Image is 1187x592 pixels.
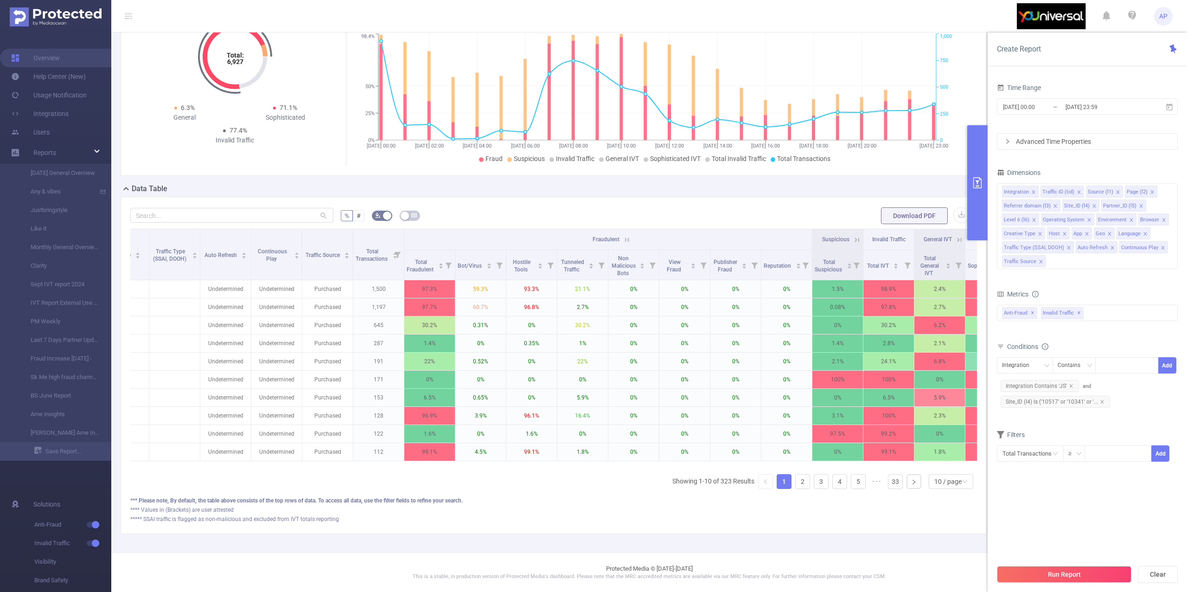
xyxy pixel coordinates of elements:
div: Sort [639,262,645,267]
li: 4 [832,474,847,489]
i: icon: close [1087,218,1091,223]
a: [PERSON_NAME] Ame Insights [19,424,100,442]
p: 2.7% [914,298,965,316]
i: Filter menu [391,229,404,280]
i: icon: caret-down [893,265,899,268]
div: Continuous Play [1121,242,1158,254]
li: Integration [1002,186,1039,198]
tspan: [DATE] 20:00 [847,143,876,149]
i: icon: caret-down [589,265,594,268]
span: Traffic Source [306,252,341,258]
div: Traffic Source [1004,256,1036,268]
i: icon: caret-down [135,255,140,257]
tspan: [DATE] 16:00 [751,143,780,149]
span: 6.3% [181,104,195,111]
span: % [345,212,349,219]
span: Create Report [997,45,1041,53]
span: Publisher Fraud [714,259,737,273]
div: Integration [1002,358,1036,373]
i: icon: close [1092,204,1097,209]
span: Bot/Virus [458,263,483,269]
tspan: 25% [365,110,375,116]
a: 1 [777,475,791,489]
div: Site_ID (l4) [1064,200,1090,212]
tspan: 98.4% [361,34,375,40]
i: icon: bg-colors [375,212,381,218]
i: icon: down [1076,451,1082,457]
tspan: Total: [226,51,243,59]
a: 33 [888,475,902,489]
span: Suspicious [822,236,849,243]
i: Filter menu [493,250,506,280]
li: Traffic Source [1002,255,1046,267]
div: Contains [1058,358,1087,373]
div: Sort [344,251,350,257]
a: IVT Report External Use Last 7 days UTC+1 [19,294,100,312]
i: icon: caret-up [589,262,594,264]
p: 1,500 [353,280,404,298]
button: Download PDF [881,207,948,224]
button: Add [1151,445,1169,462]
li: Page (l2) [1125,186,1157,198]
tspan: [DATE] 00:00 [367,143,396,149]
tspan: [DATE] 12:00 [655,143,683,149]
tspan: [DATE] 18:00 [799,143,828,149]
p: Undetermined [200,316,251,334]
p: Undetermined [251,298,302,316]
span: Invalid Traffic [872,236,906,243]
tspan: [DATE] 04:00 [463,143,491,149]
a: Clarity [19,257,100,275]
span: AP [1159,7,1168,26]
span: Anti-Fraud [1002,307,1037,319]
a: PM Weekly [19,312,100,331]
p: 21.1% [557,280,608,298]
p: 2.4% [914,280,965,298]
i: icon: caret-down [438,265,443,268]
i: icon: close [1062,232,1067,237]
div: Sort [847,262,852,267]
li: Browser [1138,213,1169,225]
i: Filter menu [799,250,812,280]
span: Invalid Traffic [556,155,594,162]
span: Non Malicious Bots [612,255,636,277]
p: 95.2% [965,298,1016,316]
tspan: 250 [940,111,948,117]
i: icon: caret-down [294,255,300,257]
p: Undetermined [200,280,251,298]
div: Sort [741,262,747,267]
span: View Fraud [667,259,683,273]
i: icon: close [1129,218,1134,223]
tspan: [DATE] 02:00 [415,143,443,149]
i: icon: close [1143,232,1148,237]
p: 0.31% [455,316,506,334]
i: icon: caret-down [640,265,645,268]
div: Sort [241,251,247,257]
li: Traffic Type (SSAI, DOOH) [1002,241,1074,253]
div: Traffic ID (tid) [1042,186,1074,198]
span: Fraud [485,155,503,162]
p: 0% [659,280,710,298]
i: icon: caret-up [345,251,350,254]
a: Sk Me high fraud channels [19,368,100,386]
i: icon: info-circle [1032,291,1039,297]
span: Invalid Traffic [34,534,111,553]
span: Total Transactions [777,155,830,162]
i: icon: close [1110,245,1115,251]
li: Site_ID (l4) [1062,199,1099,212]
span: Traffic Type (SSAI, DOOH) [153,248,188,262]
div: App [1073,228,1082,240]
span: # [357,212,361,219]
a: Last 7 Days Partner Update [19,331,100,349]
i: icon: down [1044,363,1050,369]
i: icon: right [1005,139,1010,144]
i: icon: caret-down [742,265,747,268]
div: Source (l1) [1088,186,1113,198]
i: icon: caret-up [294,251,300,254]
i: icon: caret-down [538,265,543,268]
div: Referrer domain (l3) [1004,200,1051,212]
div: Sort [945,262,951,267]
div: Creative Type [1004,228,1035,240]
a: 4 [833,475,847,489]
li: Partner_ID (l5) [1101,199,1146,212]
div: Sort [438,262,444,267]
